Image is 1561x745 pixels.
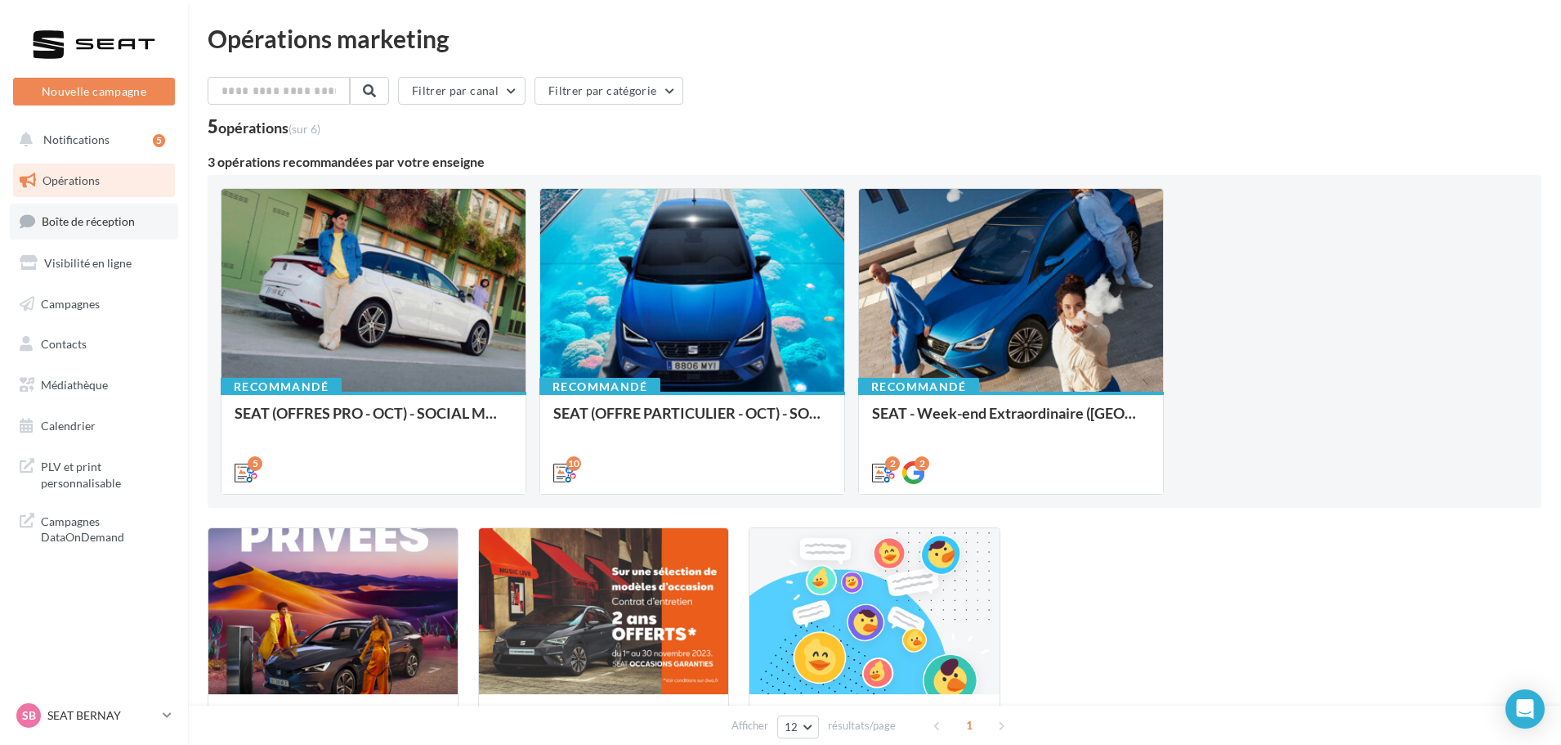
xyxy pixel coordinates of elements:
a: Opérations [10,164,178,198]
span: Boîte de réception [42,214,135,228]
a: Boîte de réception [10,204,178,239]
div: SEAT - Week-end Extraordinaire ([GEOGRAPHIC_DATA]) - OCTOBRE [872,405,1150,438]
span: PLV et print personnalisable [41,456,168,491]
button: Filtrer par canal [398,77,526,105]
a: Visibilité en ligne [10,246,178,280]
span: 1 [956,712,982,738]
span: 12 [785,720,798,734]
p: SEAT BERNAY [47,707,156,724]
div: Open Intercom Messenger [1505,689,1545,729]
div: 5 [208,118,320,136]
div: 10 [566,456,581,471]
div: 2 [915,456,929,471]
div: SEAT (OFFRES PRO - OCT) - SOCIAL MEDIA [235,405,512,438]
span: Campagnes [41,296,100,310]
span: Opérations [42,173,100,187]
span: Afficher [731,718,768,734]
a: Médiathèque [10,368,178,402]
a: Campagnes [10,287,178,321]
a: Campagnes DataOnDemand [10,504,178,552]
a: SB SEAT BERNAY [13,700,175,731]
a: Contacts [10,327,178,361]
div: Recommandé [221,378,342,396]
div: 2 [885,456,900,471]
div: Recommandé [539,378,660,396]
button: Nouvelle campagne [13,78,175,105]
div: SEAT (OFFRE PARTICULIER - OCT) - SOCIAL MEDIA [553,405,831,438]
span: Contacts [41,337,87,351]
span: Médiathèque [41,378,108,392]
span: résultats/page [828,718,896,734]
div: 3 opérations recommandées par votre enseigne [208,155,1541,168]
button: Filtrer par catégorie [534,77,683,105]
a: Calendrier [10,409,178,443]
div: 5 [153,134,165,147]
span: Notifications [43,132,110,146]
span: Calendrier [41,419,96,433]
span: (sur 6) [288,122,320,136]
span: SB [22,707,36,724]
div: Recommandé [858,378,979,396]
button: Notifications 5 [10,123,172,157]
button: 12 [777,716,819,738]
span: Visibilité en ligne [44,256,132,270]
div: opérations [218,120,320,135]
div: 5 [248,456,262,471]
a: PLV et print personnalisable [10,449,178,497]
div: Opérations marketing [208,26,1541,51]
span: Campagnes DataOnDemand [41,510,168,545]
